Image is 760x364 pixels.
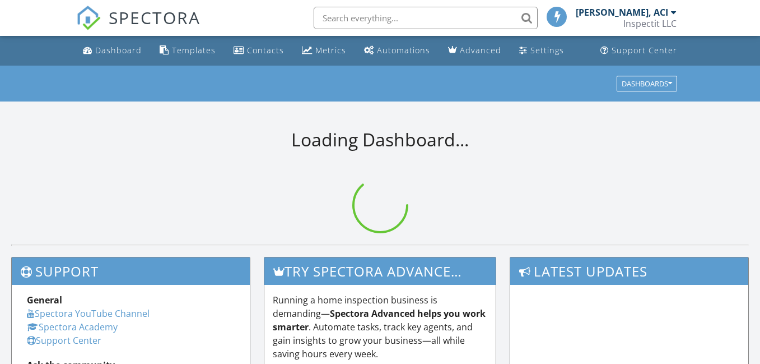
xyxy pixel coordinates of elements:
[596,40,682,61] a: Support Center
[510,257,748,285] h3: Latest Updates
[444,40,506,61] a: Advanced
[27,321,118,333] a: Spectora Academy
[95,45,142,56] div: Dashboard
[460,45,501,56] div: Advanced
[12,257,250,285] h3: Support
[297,40,351,61] a: Metrics
[360,40,435,61] a: Automations (Basic)
[155,40,220,61] a: Templates
[229,40,288,61] a: Contacts
[78,40,146,61] a: Dashboard
[247,45,284,56] div: Contacts
[377,45,430,56] div: Automations
[623,18,677,29] div: Inspectit LLC
[515,40,568,61] a: Settings
[27,334,101,347] a: Support Center
[273,293,487,361] p: Running a home inspection business is demanding— . Automate tasks, track key agents, and gain ins...
[264,257,496,285] h3: Try spectora advanced [DATE]
[172,45,216,56] div: Templates
[76,15,201,39] a: SPECTORA
[617,76,677,91] button: Dashboards
[314,7,538,29] input: Search everything...
[315,45,346,56] div: Metrics
[27,294,62,306] strong: General
[622,80,672,87] div: Dashboards
[612,45,677,56] div: Support Center
[76,6,101,30] img: The Best Home Inspection Software - Spectora
[530,45,564,56] div: Settings
[273,307,486,333] strong: Spectora Advanced helps you work smarter
[27,307,150,320] a: Spectora YouTube Channel
[576,7,668,18] div: [PERSON_NAME], ACI
[109,6,201,29] span: SPECTORA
